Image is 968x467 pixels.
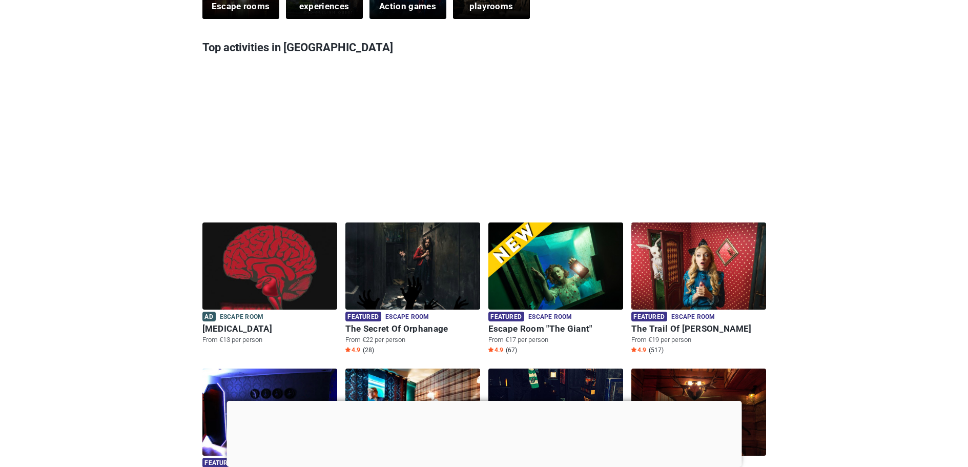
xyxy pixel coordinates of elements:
iframe: Advertisement [198,74,770,217]
span: Featured [631,312,667,321]
span: Featured [345,312,381,321]
span: Featured [488,312,524,321]
span: Escape room [220,312,263,323]
h5: Action games [379,1,436,13]
img: Escape Room "The Giant" [488,222,623,322]
h5: Escape rooms [212,1,270,13]
h6: [MEDICAL_DATA] [202,323,337,334]
img: Paranoia [202,222,337,322]
a: The Secret Of Orphanage Featured Escape room The Secret Of Orphanage From €22 per person Star4.9 ... [345,222,480,356]
a: Paranoia Ad Escape room [MEDICAL_DATA] From €13 per person [202,222,337,347]
img: The Trail Of Alice [631,222,766,322]
h6: The Secret Of Orphanage [345,323,480,334]
span: Ad [202,312,216,321]
p: From €13 per person [202,335,337,344]
span: 4.9 [488,346,503,354]
span: (28) [363,346,374,354]
img: Star [488,347,493,352]
img: The Secret Of Orphanage [345,222,480,322]
p: From €17 per person [488,335,623,344]
span: (67) [506,346,517,354]
h6: Escape Room "The Giant" [488,323,623,334]
h6: The Trail Of [PERSON_NAME] [631,323,766,334]
span: 4.9 [631,346,646,354]
iframe: Advertisement [226,401,742,464]
span: Escape room [528,312,572,323]
img: Star [631,347,636,352]
span: (517) [649,346,664,354]
p: From €19 per person [631,335,766,344]
span: 4.9 [345,346,360,354]
span: Escape room [385,312,429,323]
img: Star [345,347,351,352]
h3: Top activities in [GEOGRAPHIC_DATA] [202,34,766,61]
a: The Trail Of Alice Featured Escape room The Trail Of [PERSON_NAME] From €19 per person Star4.9 (517) [631,222,766,356]
a: Escape Room "The Giant" Featured Escape room Escape Room "The Giant" From €17 per person Star4.9 ... [488,222,623,356]
span: Escape room [671,312,715,323]
p: From €22 per person [345,335,480,344]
